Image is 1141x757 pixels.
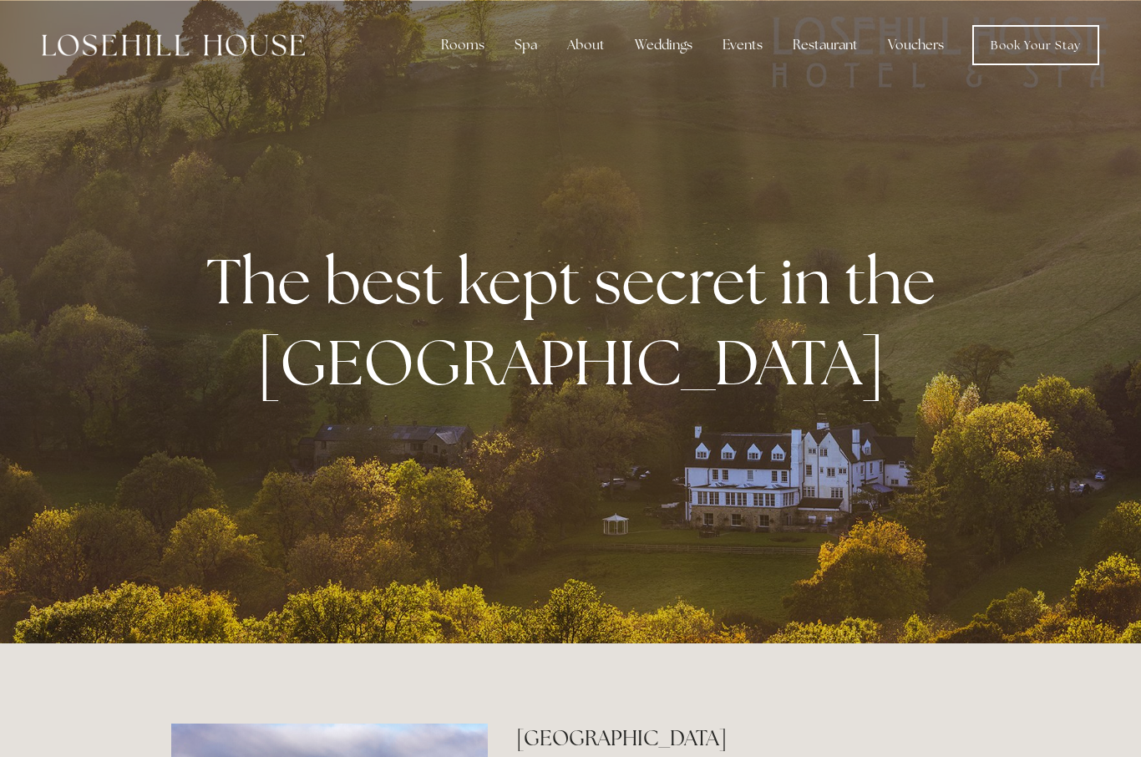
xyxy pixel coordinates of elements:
a: Vouchers [875,28,957,62]
div: Weddings [621,28,706,62]
div: Restaurant [779,28,871,62]
div: Events [709,28,776,62]
div: Spa [501,28,550,62]
div: About [554,28,618,62]
img: Losehill House [42,34,305,56]
div: Rooms [428,28,498,62]
a: Book Your Stay [972,25,1099,65]
strong: The best kept secret in the [GEOGRAPHIC_DATA] [206,240,949,404]
h2: [GEOGRAPHIC_DATA] [516,724,970,753]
